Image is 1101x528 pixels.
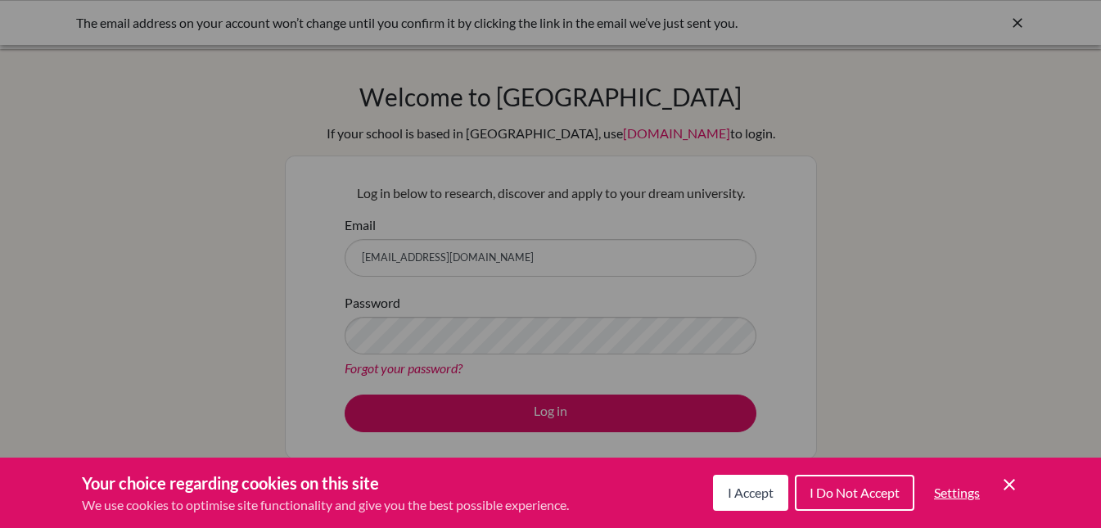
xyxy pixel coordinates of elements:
[999,475,1019,494] button: Save and close
[795,475,914,511] button: I Do Not Accept
[810,485,900,500] span: I Do Not Accept
[713,475,788,511] button: I Accept
[82,471,569,495] h3: Your choice regarding cookies on this site
[728,485,774,500] span: I Accept
[82,495,569,515] p: We use cookies to optimise site functionality and give you the best possible experience.
[921,476,993,509] button: Settings
[934,485,980,500] span: Settings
